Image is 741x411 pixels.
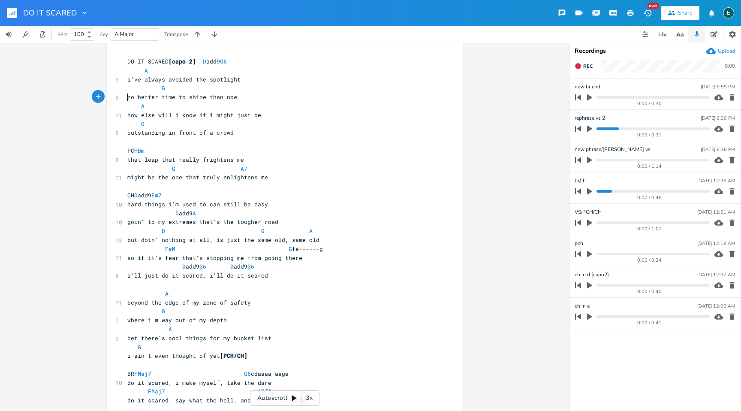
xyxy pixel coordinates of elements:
span: A [169,325,172,333]
span: hard things i'm used to can still be easy [127,200,268,208]
span: beyond the edge of my zone of safety [127,299,251,306]
span: add9 [127,209,196,217]
span: where i'm way out of my depth [127,316,227,324]
span: G [141,120,145,128]
span: D [162,227,165,235]
span: G [138,343,141,351]
span: Em7 [151,191,162,199]
div: 0:00 / 0:30 [590,101,710,106]
span: A7 [241,165,247,172]
span: how else will i know if i might just be [127,111,261,119]
span: BR cdaaaa aege [127,370,289,378]
div: 0:00 / 1:07 [590,227,710,231]
span: G [162,84,165,92]
div: Autoscroll [250,390,319,406]
span: G6 [220,57,227,65]
span: G [162,307,165,315]
span: i've always avoided the spotlight [127,76,241,83]
span: A [309,227,313,235]
span: Bm [138,147,145,154]
span: FMaj7 [148,387,165,395]
span: [capo 2] [169,57,196,65]
span: PCH [127,147,155,154]
span: ch in d [capo2] [575,271,609,279]
span: D [182,263,186,270]
button: Rec [571,59,596,73]
div: New [648,3,659,9]
span: i ain't even thought of yet [127,352,247,360]
button: New [639,5,656,21]
button: Upload [706,46,735,56]
span: do it scared, say what the hell, and do it scared [127,396,309,404]
div: Upload [718,48,735,54]
span: f#e [127,387,275,395]
div: edenmusic [723,7,734,18]
span: pch [575,239,583,248]
span: FMaj7 [134,370,151,378]
span: A [193,209,196,217]
div: 0:00 / 0:24 [590,258,710,263]
div: 0:00 [725,63,735,69]
span: might be the one that truly enlightens me [127,173,268,181]
div: Share [678,9,693,17]
div: Recordings [575,48,736,54]
div: 0:07 / 0:48 [590,195,710,200]
span: G6 [244,370,251,378]
span: do it scared, i make myself, take the dare [127,379,271,387]
div: 3x [301,390,317,406]
span: add9 add9 [127,263,258,270]
div: [DATE] 12:21 AM [697,210,735,215]
span: VS/PCH/CH [575,208,602,216]
div: Key [99,32,108,37]
span: DO IT SCARED add9 [127,57,230,65]
span: so if it's fear that's stopping me from going there [127,254,302,262]
span: A Major [114,30,134,38]
div: [DATE] 12:00 AM [697,304,735,308]
span: new phrase/[PERSON_NAME] vs [575,145,651,154]
span: D [203,57,206,65]
span: A [141,102,145,110]
div: [DATE] 6:59 PM [701,85,735,89]
span: f#------g [127,245,323,253]
button: E [723,3,734,23]
div: 0:06 / 0:31 [590,133,710,137]
span: no better time to shine than now [127,93,237,101]
span: D [230,263,234,270]
div: [DATE] 12:18 AM [697,241,735,246]
div: [DATE] 12:07 AM [697,272,735,277]
span: A7 [258,387,265,395]
span: G [289,245,292,253]
span: D [175,209,179,217]
span: CH add9 [127,191,162,199]
span: bet there's cool things for my bucket list [127,334,271,342]
span: F#M [165,245,175,253]
span: DO IT SCARED [23,9,77,17]
span: new br end [575,83,600,91]
span: rephrase vs 2 [575,114,605,122]
span: br/ch [575,177,586,185]
div: [DATE] 12:36 AM [697,178,735,183]
div: [DATE] 6:36 PM [701,147,735,152]
button: Share [661,6,699,20]
div: BPM [57,32,67,37]
span: goin' to my extremes that's the tougher road [127,218,278,226]
div: Transpose [164,32,188,37]
span: [PCH/CH] [220,352,247,360]
span: D [134,191,138,199]
div: [DATE] 6:39 PM [701,116,735,121]
span: A [165,290,169,297]
span: G [172,165,175,172]
span: ch in e [575,302,590,310]
div: 0:00 / 0:41 [590,320,710,325]
span: G [261,227,265,235]
span: outstanding in front of a crowd [127,129,234,136]
span: i'll just do it scared, i'll do it scared [127,272,268,279]
span: that leap that really frightens me [127,156,244,163]
div: 0:00 / 0:40 [590,289,710,294]
div: 0:00 / 1:14 [590,164,710,169]
span: G6 [247,263,254,270]
span: Rec [583,63,593,70]
span: A [145,66,148,74]
span: G6 [199,263,206,270]
span: but doin' nothing at all, is just the same old, same old [127,236,319,244]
